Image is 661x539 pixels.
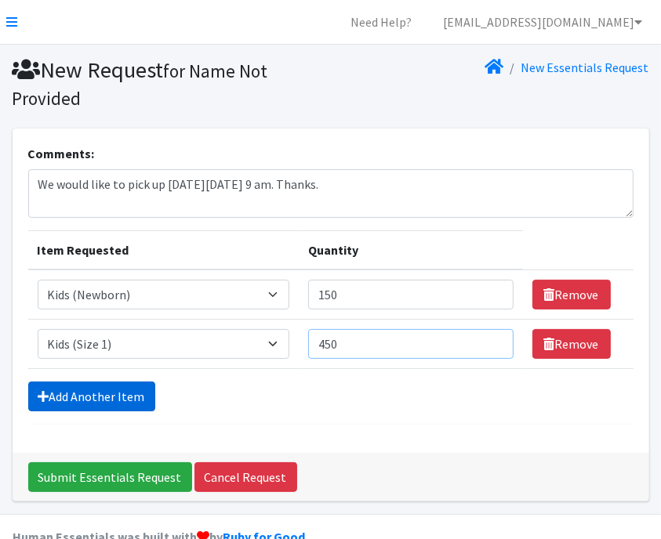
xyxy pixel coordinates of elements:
[532,280,611,309] a: Remove
[13,60,268,110] small: for Name Not Provided
[28,462,192,492] input: Submit Essentials Request
[430,6,655,38] a: [EMAIL_ADDRESS][DOMAIN_NAME]
[28,144,95,163] label: Comments:
[532,329,611,359] a: Remove
[13,56,325,110] h1: New Request
[28,382,155,411] a: Add Another Item
[194,462,297,492] a: Cancel Request
[521,60,649,75] a: New Essentials Request
[28,231,300,270] th: Item Requested
[338,6,424,38] a: Need Help?
[299,231,522,270] th: Quantity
